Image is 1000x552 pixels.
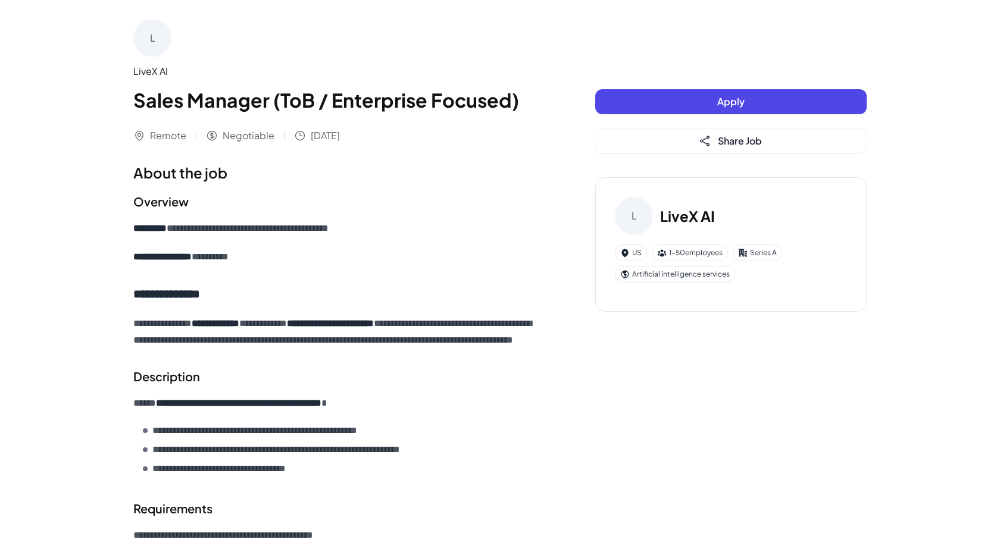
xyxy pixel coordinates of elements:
div: Artificial intelligence services [615,266,735,283]
h2: Overview [133,193,548,211]
h1: About the job [133,162,548,183]
h2: Description [133,368,548,385]
h3: LiveX AI [660,205,715,227]
div: 1-50 employees [652,244,728,261]
div: L [133,19,171,57]
div: L [615,197,653,235]
span: Remote [150,128,186,143]
button: Apply [595,89,867,114]
span: Apply [717,95,745,108]
span: Negotiable [223,128,274,143]
span: Share Job [718,134,762,147]
div: US [615,244,647,261]
h2: Requirements [133,500,548,517]
div: LiveX AI [133,64,548,79]
h1: Sales Manager (ToB / Enterprise Focused) [133,86,548,114]
span: [DATE] [311,128,340,143]
div: Series A [733,244,782,261]
button: Share Job [595,128,867,153]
